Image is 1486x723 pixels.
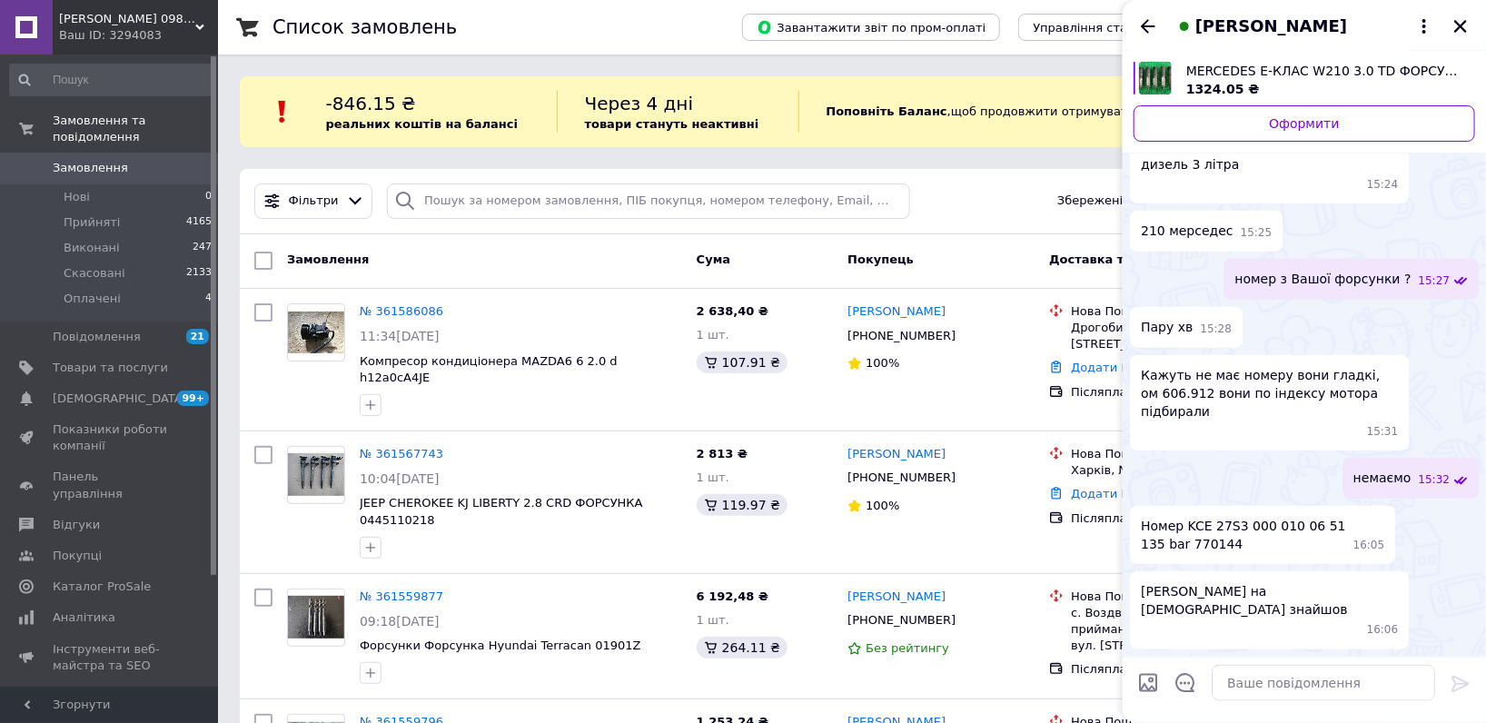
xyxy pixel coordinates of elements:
div: Ваш ID: 3294083 [59,27,218,44]
span: Інструменти веб-майстра та SEO [53,641,168,674]
span: Завантажити звіт по пром-оплаті [757,19,986,35]
h1: Список замовлень [272,16,457,38]
span: 0 [205,189,212,205]
span: Пару хв [1141,318,1193,337]
span: Доставка та оплата [1049,253,1184,266]
button: Управління статусами [1018,14,1186,41]
span: Покупець [847,253,914,266]
span: Кажуть не має номеру вони гладкі, ом 606.912 вони по індексу мотора підбирали [1141,366,1398,421]
a: Компресор кондиціонера MAZDA6 6 2.0 d h12a0cA4JE [360,354,618,385]
a: Переглянути товар [1134,62,1475,98]
span: немаємо [1353,469,1412,488]
span: Прийняті [64,214,120,231]
a: № 361586086 [360,304,443,318]
div: Післяплата [1071,661,1276,678]
span: Скасовані [64,265,125,282]
div: [PHONE_NUMBER] [844,324,959,348]
span: 15:28 12.09.2025 [1200,322,1232,337]
span: 1 шт. [697,328,729,342]
a: № 361559877 [360,589,443,603]
span: Замовлення [53,160,128,176]
span: Товари та послуги [53,360,168,376]
span: 6 192,48 ₴ [697,589,768,603]
button: Закрити [1450,15,1471,37]
button: [PERSON_NAME] [1174,15,1435,38]
a: JEEP CHEROKEE KJ LIBERTY 2.8 CRD ФОРСУНКА 0445110218 [360,496,643,527]
span: Покупці [53,548,102,564]
span: Дізель ЮА 0984784109 автозапчастини [59,11,195,27]
span: 4165 [186,214,212,231]
div: 264.11 ₴ [697,637,788,659]
span: [PERSON_NAME] [1195,15,1347,38]
a: Форсунки Форсунка Hyundai Terracan 01901Z [360,639,641,652]
span: 15:27 12.09.2025 [1418,273,1450,289]
img: Фото товару [288,596,344,639]
span: Повідомлення [53,329,141,345]
span: 1 шт. [697,613,729,627]
span: 2 813 ₴ [697,447,748,461]
a: [PERSON_NAME] [847,589,946,606]
span: 15:25 12.09.2025 [1241,225,1273,241]
img: Фото товару [288,312,344,354]
div: Дрогобич, №4 (до 30 кг): вул. [STREET_ADDRESS] [1071,320,1276,352]
button: Відкрити шаблони відповідей [1174,671,1197,695]
span: 99+ [177,391,209,406]
div: Післяплата [1071,510,1276,527]
div: Нова Пошта [1071,303,1276,320]
span: Без рейтингу [866,641,949,655]
span: Каталог ProSale [53,579,151,595]
b: товари стануть неактивні [585,117,759,131]
button: Назад [1137,15,1159,37]
a: Додати ЕН [1071,487,1137,500]
span: Аналітика [53,609,115,626]
span: Фільтри [289,193,339,210]
img: :exclamation: [269,98,296,125]
b: реальних коштів на балансі [326,117,519,131]
span: Замовлення [287,253,369,266]
a: [PERSON_NAME] [847,446,946,463]
span: 16:06 12.09.2025 [1367,622,1399,638]
span: [PERSON_NAME] на [DEMOGRAPHIC_DATA] знайшов [1141,582,1398,619]
span: Нові [64,189,90,205]
span: 4 [205,291,212,307]
span: 100% [866,356,899,370]
span: 1 шт. [697,470,729,484]
span: 16:05 12.09.2025 [1353,538,1385,553]
div: [PHONE_NUMBER] [844,609,959,632]
span: 15:32 12.09.2025 [1418,472,1450,488]
img: Фото товару [288,453,344,496]
span: 247 [193,240,212,256]
input: Пошук [9,64,213,96]
span: -846.15 ₴ [326,93,416,114]
span: 210 мерседес [1141,222,1233,241]
span: 10:04[DATE] [360,471,440,486]
button: Завантажити звіт по пром-оплаті [742,14,1000,41]
span: 2133 [186,265,212,282]
div: [PHONE_NUMBER] [844,466,959,490]
div: Харків, №19: вул. Фонвізіна, 15 [1071,462,1276,479]
span: Показники роботи компанії [53,421,168,454]
a: Фото товару [287,589,345,647]
span: Замовлення та повідомлення [53,113,218,145]
span: 09:18[DATE] [360,614,440,629]
span: Панель управління [53,469,168,501]
a: [PERSON_NAME] [847,303,946,321]
input: Пошук за номером замовлення, ПІБ покупця, номером телефону, Email, номером накладної [387,183,910,219]
div: 119.97 ₴ [697,494,788,516]
span: 21 [186,329,209,344]
div: с. Воздвижівка, Пункт приймання-видачі (до 30 кг): вул. [STREET_ADDRESS] [1071,605,1276,655]
div: Нова Пошта [1071,446,1276,462]
a: Додати ЕН [1071,361,1137,374]
div: , щоб продовжити отримувати замовлення [798,91,1264,133]
span: 15:24 12.09.2025 [1367,177,1399,193]
span: номер з Вашої форсунки ? [1234,270,1411,289]
span: Потрібна форсунка на ом 606 мотор дизель 3 літра [1141,137,1398,173]
span: Cума [697,253,730,266]
a: Фото товару [287,303,345,361]
a: Оформити [1134,105,1475,142]
img: 2254556935_w640_h640_mercedes-e-klass-w210.jpg [1139,62,1172,94]
span: 2 638,40 ₴ [697,304,768,318]
div: 107.91 ₴ [697,352,788,373]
